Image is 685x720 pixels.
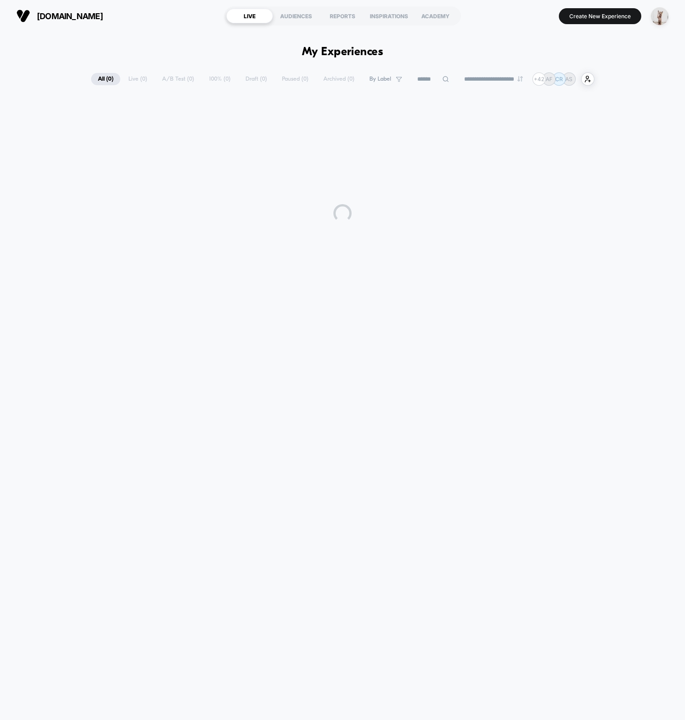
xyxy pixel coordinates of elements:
p: AF [546,76,552,82]
div: LIVE [226,9,273,23]
div: INSPIRATIONS [366,9,412,23]
img: end [517,76,523,82]
button: ppic [648,7,671,26]
button: Create New Experience [559,8,641,24]
img: ppic [651,7,669,25]
div: ACADEMY [412,9,459,23]
span: By Label [369,76,391,82]
h1: My Experiences [302,46,383,59]
p: AS [565,76,573,82]
div: + 42 [532,72,546,86]
div: AUDIENCES [273,9,319,23]
p: CR [555,76,563,82]
img: Visually logo [16,9,30,23]
span: [DOMAIN_NAME] [37,11,103,21]
span: All ( 0 ) [91,73,120,85]
button: [DOMAIN_NAME] [14,9,106,23]
div: REPORTS [319,9,366,23]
